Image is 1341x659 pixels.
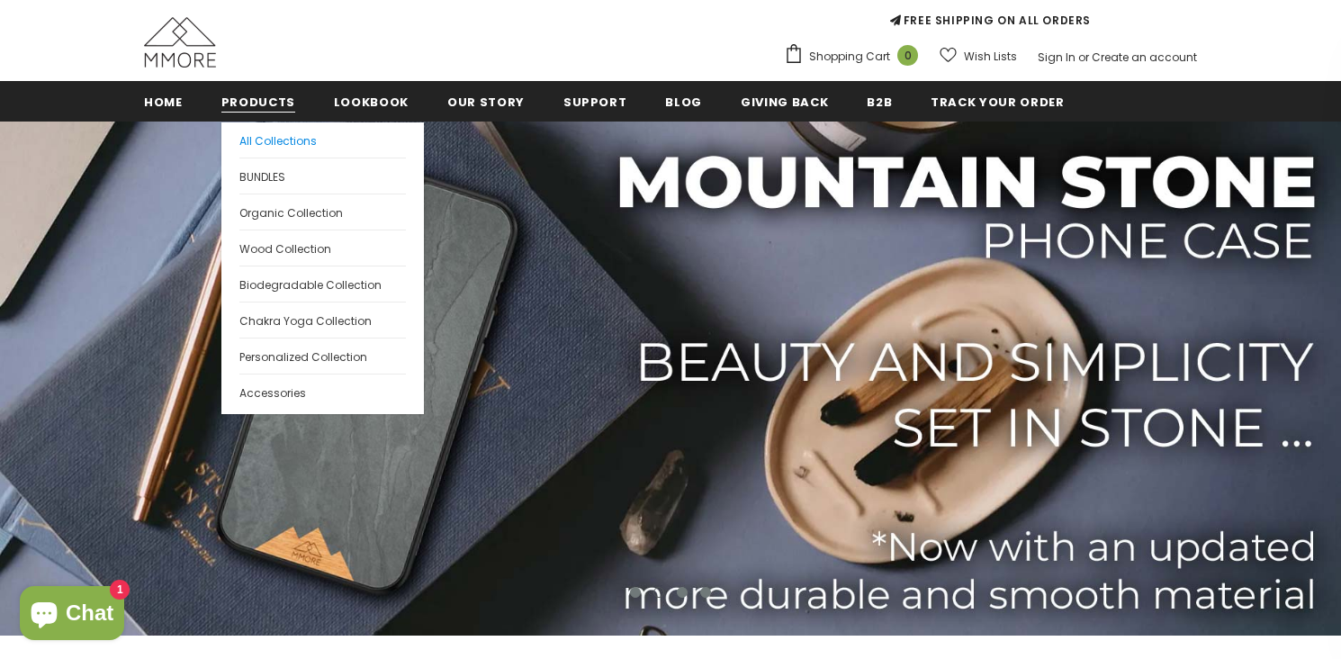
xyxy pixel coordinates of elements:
[14,586,130,645] inbox-online-store-chat: Shopify online store chat
[665,81,702,122] a: Blog
[239,133,317,149] span: All Collections
[700,587,711,598] button: 4
[563,94,627,111] span: support
[239,277,382,293] span: Biodegradable Collection
[931,81,1064,122] a: Track your order
[677,587,688,598] button: 3
[867,81,892,122] a: B2B
[334,94,409,111] span: Lookbook
[1038,50,1075,65] a: Sign In
[964,48,1017,66] span: Wish Lists
[653,587,664,598] button: 2
[931,94,1064,111] span: Track your order
[239,385,306,401] span: Accessories
[144,81,183,122] a: Home
[1092,50,1197,65] a: Create an account
[239,205,343,221] span: Organic Collection
[239,302,406,338] a: Chakra Yoga Collection
[239,122,406,158] a: All Collections
[144,94,183,111] span: Home
[239,230,406,266] a: Wood Collection
[239,266,406,302] a: Biodegradable Collection
[897,45,918,66] span: 0
[741,94,828,111] span: Giving back
[741,81,828,122] a: Giving back
[239,241,331,257] span: Wood Collection
[334,81,409,122] a: Lookbook
[239,169,285,185] span: BUNDLES
[630,587,641,598] button: 1
[239,349,367,365] span: Personalized Collection
[447,94,525,111] span: Our Story
[784,43,927,70] a: Shopping Cart 0
[563,81,627,122] a: support
[239,338,406,374] a: Personalized Collection
[239,194,406,230] a: Organic Collection
[144,17,216,68] img: MMORE Cases
[665,94,702,111] span: Blog
[1078,50,1089,65] span: or
[867,94,892,111] span: B2B
[940,41,1017,72] a: Wish Lists
[239,158,406,194] a: BUNDLES
[447,81,525,122] a: Our Story
[239,374,406,410] a: Accessories
[221,81,295,122] a: Products
[239,313,372,329] span: Chakra Yoga Collection
[809,48,890,66] span: Shopping Cart
[221,94,295,111] span: Products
